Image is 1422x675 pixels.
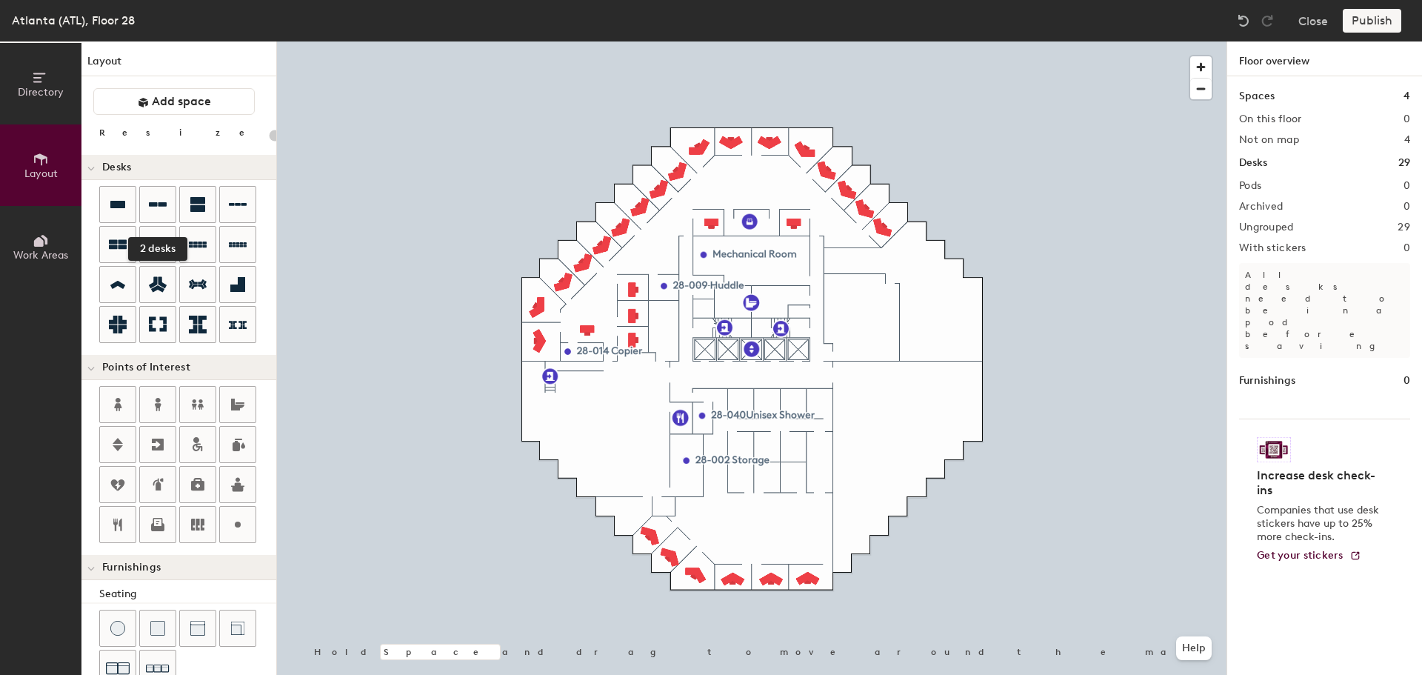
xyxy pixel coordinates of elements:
img: Couch (corner) [230,621,245,636]
h1: Layout [81,53,276,76]
p: All desks need to be in a pod before saving [1239,263,1410,358]
button: Stool [99,610,136,647]
img: Undo [1236,13,1251,28]
span: Layout [24,167,58,180]
img: Redo [1260,13,1275,28]
span: Points of Interest [102,362,190,373]
button: Add space [93,88,255,115]
button: Help [1176,636,1212,660]
h2: Archived [1239,201,1283,213]
h2: Ungrouped [1239,222,1294,233]
h1: 4 [1403,88,1410,104]
span: Add space [152,94,211,109]
h2: Pods [1239,180,1261,192]
button: Couch (corner) [219,610,256,647]
h2: 0 [1403,242,1410,254]
button: 2 desks [139,186,176,223]
img: Sticker logo [1257,437,1291,462]
img: Cushion [150,621,165,636]
div: Atlanta (ATL), Floor 28 [12,11,135,30]
h1: Desks [1239,155,1267,171]
h1: Furnishings [1239,373,1295,389]
button: Cushion [139,610,176,647]
h2: Not on map [1239,134,1299,146]
h1: 0 [1403,373,1410,389]
span: Directory [18,86,64,99]
h2: With stickers [1239,242,1306,254]
h2: 0 [1403,201,1410,213]
h1: Spaces [1239,88,1275,104]
h2: 29 [1398,222,1410,233]
p: Companies that use desk stickers have up to 25% more check-ins. [1257,504,1383,544]
span: Furnishings [102,562,161,573]
h2: 0 [1403,180,1410,192]
div: Seating [99,586,276,602]
h2: On this floor [1239,113,1302,125]
div: Resize [99,127,263,139]
span: Get your stickers [1257,549,1343,562]
button: Close [1298,9,1328,33]
h1: 29 [1398,155,1410,171]
span: Work Areas [13,249,68,262]
h2: 0 [1403,113,1410,125]
img: Couch (middle) [190,621,205,636]
span: Desks [102,162,131,173]
h1: Floor overview [1227,41,1422,76]
button: Couch (middle) [179,610,216,647]
a: Get your stickers [1257,550,1361,562]
img: Stool [110,621,125,636]
h4: Increase desk check-ins [1257,468,1383,498]
h2: 4 [1404,134,1410,146]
